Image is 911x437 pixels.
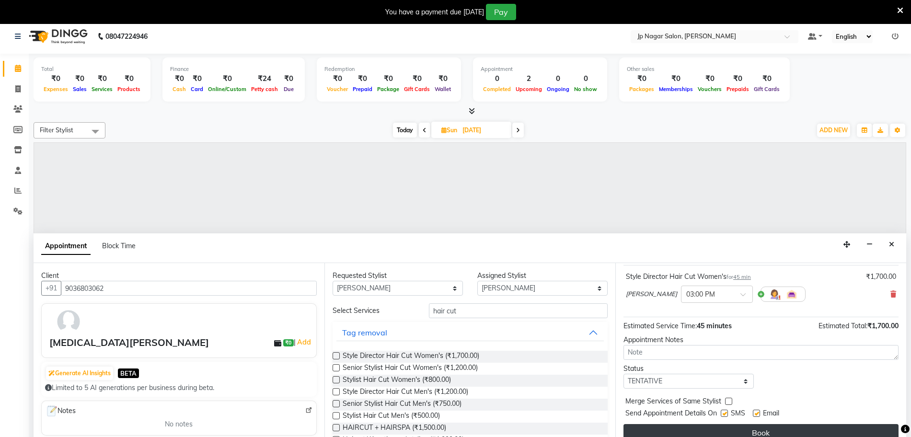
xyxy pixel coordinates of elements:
[513,86,544,92] span: Upcoming
[70,86,89,92] span: Sales
[657,86,695,92] span: Memberships
[343,423,446,435] span: HAIRCUT + HAIRSPA (₹1,500.00)
[481,86,513,92] span: Completed
[544,86,572,92] span: Ongoing
[61,281,317,296] input: Search by Name/Mobile/Email/Code
[45,383,313,393] div: Limited to 5 AI generations per business during beta.
[375,73,402,84] div: ₹0
[170,65,297,73] div: Finance
[627,86,657,92] span: Packages
[627,73,657,84] div: ₹0
[41,86,70,92] span: Expenses
[623,322,697,330] span: Estimated Service Time:
[572,73,600,84] div: 0
[324,86,350,92] span: Voucher
[55,308,82,335] img: avatar
[375,86,402,92] span: Package
[296,336,312,348] a: Add
[626,289,677,299] span: [PERSON_NAME]
[623,364,754,374] div: Status
[819,322,867,330] span: Estimated Total:
[867,322,899,330] span: ₹1,700.00
[343,411,440,423] span: Stylist Hair Cut Men's (₹500.00)
[281,86,296,92] span: Due
[24,23,90,50] img: logo
[733,274,751,280] span: 45 min
[817,124,850,137] button: ADD NEW
[625,408,717,420] span: Send Appointment Details On
[170,86,188,92] span: Cash
[283,339,293,347] span: ₹0
[170,73,188,84] div: ₹0
[657,73,695,84] div: ₹0
[343,351,479,363] span: Style Director Hair Cut Women's (₹1,700.00)
[432,86,453,92] span: Wallet
[102,241,136,250] span: Block Time
[350,73,375,84] div: ₹0
[188,73,206,84] div: ₹0
[429,303,608,318] input: Search by service name
[751,86,782,92] span: Gift Cards
[206,86,249,92] span: Online/Custom
[460,123,507,138] input: 2025-09-07
[726,274,751,280] small: for
[402,73,432,84] div: ₹0
[41,281,61,296] button: +91
[105,23,148,50] b: 08047224946
[118,368,139,378] span: BETA
[769,288,780,300] img: Hairdresser.png
[249,86,280,92] span: Petty cash
[481,65,600,73] div: Appointment
[786,288,797,300] img: Interior.png
[477,271,608,281] div: Assigned Stylist
[751,73,782,84] div: ₹0
[333,271,463,281] div: Requested Stylist
[46,405,76,417] span: Notes
[626,272,751,282] div: Style Director Hair Cut Women's
[402,86,432,92] span: Gift Cards
[324,73,350,84] div: ₹0
[342,327,387,338] div: Tag removal
[343,399,461,411] span: Senior Stylist Hair Cut Men's (₹750.00)
[393,123,417,138] span: Today
[188,86,206,92] span: Card
[41,65,143,73] div: Total
[731,408,745,420] span: SMS
[294,336,312,348] span: |
[41,271,317,281] div: Client
[115,86,143,92] span: Products
[41,73,70,84] div: ₹0
[439,126,460,134] span: Sun
[544,73,572,84] div: 0
[115,73,143,84] div: ₹0
[40,126,73,134] span: Filter Stylist
[336,324,604,341] button: Tag removal
[763,408,779,420] span: Email
[481,73,513,84] div: 0
[324,65,453,73] div: Redemption
[41,238,91,255] span: Appointment
[695,86,724,92] span: Vouchers
[49,335,209,350] div: [MEDICAL_DATA][PERSON_NAME]
[385,7,484,17] div: You have a payment due [DATE]
[697,322,732,330] span: 45 minutes
[343,375,451,387] span: Stylist Hair Cut Women's (₹800.00)
[46,367,113,380] button: Generate AI Insights
[724,73,751,84] div: ₹0
[627,65,782,73] div: Other sales
[572,86,600,92] span: No show
[625,396,721,408] span: Merge Services of Same Stylist
[724,86,751,92] span: Prepaids
[89,86,115,92] span: Services
[350,86,375,92] span: Prepaid
[165,419,193,429] span: No notes
[623,335,899,345] div: Appointment Notes
[432,73,453,84] div: ₹0
[280,73,297,84] div: ₹0
[885,237,899,252] button: Close
[695,73,724,84] div: ₹0
[70,73,89,84] div: ₹0
[343,387,468,399] span: Style Director Hair Cut Men's (₹1,200.00)
[89,73,115,84] div: ₹0
[249,73,280,84] div: ₹24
